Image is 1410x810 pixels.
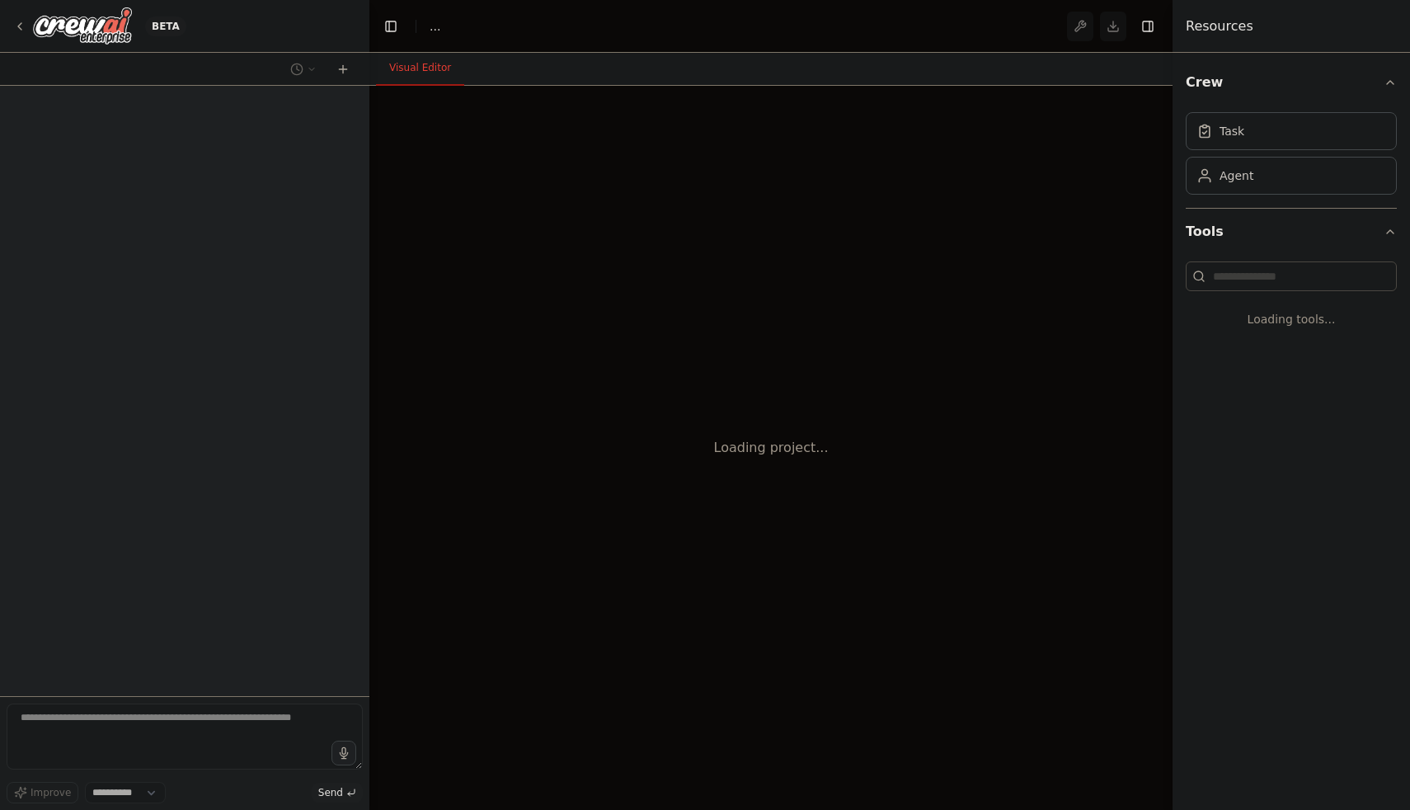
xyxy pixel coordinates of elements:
div: Task [1220,123,1244,139]
button: Visual Editor [376,51,464,86]
nav: breadcrumb [430,18,440,35]
div: BETA [145,16,186,36]
div: Crew [1186,106,1397,208]
span: Improve [31,786,71,799]
button: Hide right sidebar [1136,15,1159,38]
span: Send [318,786,343,799]
button: Hide left sidebar [379,15,402,38]
span: ... [430,18,440,35]
button: Switch to previous chat [284,59,323,79]
div: Loading tools... [1186,298,1397,341]
div: Loading project... [714,438,829,458]
button: Improve [7,782,78,803]
img: Logo [33,7,132,45]
button: Send [312,783,363,803]
button: Click to speak your automation idea [331,741,356,765]
button: Crew [1186,59,1397,106]
h4: Resources [1186,16,1253,36]
button: Tools [1186,209,1397,255]
div: Agent [1220,167,1253,184]
div: Tools [1186,255,1397,354]
button: Start a new chat [330,59,356,79]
